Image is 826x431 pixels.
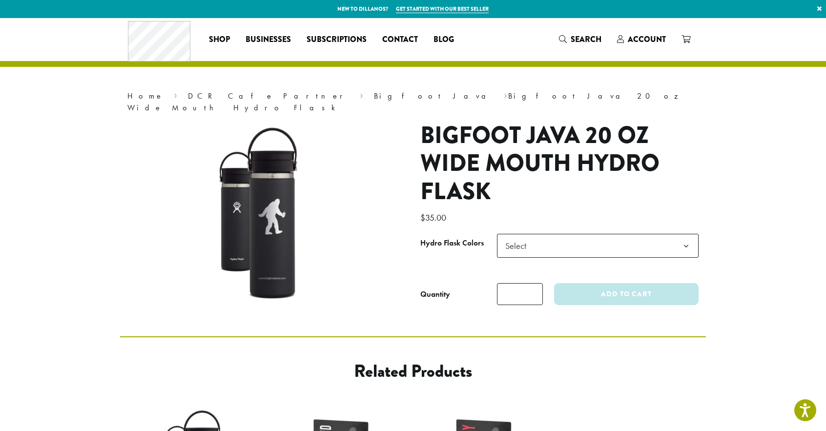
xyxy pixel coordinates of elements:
span: Select [497,234,699,258]
span: Search [571,34,601,45]
a: DCR Cafe Partner [188,91,350,101]
input: Product quantity [497,283,543,305]
span: Businesses [246,34,291,46]
a: Home [127,91,164,101]
span: Contact [382,34,418,46]
div: Quantity [420,288,450,300]
span: Subscriptions [307,34,367,46]
a: Get started with our best seller [396,5,489,13]
span: › [504,87,507,102]
span: Shop [209,34,230,46]
span: $ [420,212,425,223]
nav: Breadcrumb [127,90,699,114]
span: › [174,87,177,102]
span: Account [628,34,666,45]
label: Hydro Flask Colors [420,236,497,250]
span: Blog [434,34,454,46]
h2: Related products [199,361,627,382]
span: › [360,87,363,102]
a: Search [551,31,609,47]
a: Shop [201,32,238,47]
span: Select [501,236,536,255]
button: Add to cart [554,283,699,305]
a: Bigfoot Java [374,91,494,101]
h1: Bigfoot Java 20 oz Wide Mouth Hydro Flask [420,122,699,206]
bdi: 35.00 [420,212,449,223]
